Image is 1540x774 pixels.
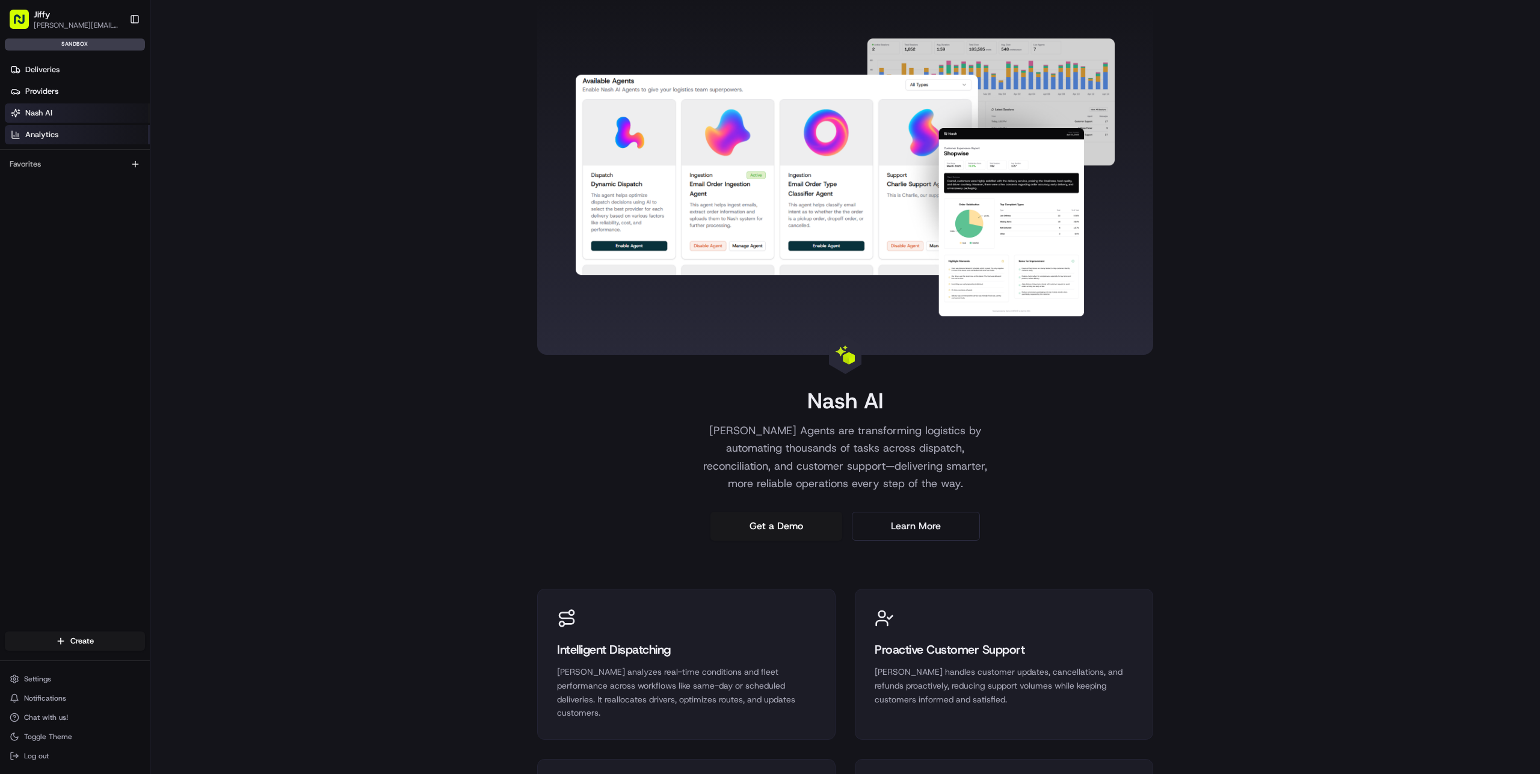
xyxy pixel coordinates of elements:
div: 💻 [102,175,111,185]
h1: Nash AI [807,389,883,413]
p: Welcome 👋 [12,48,219,67]
a: Learn More [852,512,980,541]
img: Nash [12,11,36,35]
button: Settings [5,671,145,687]
div: sandbox [5,38,145,51]
input: Clear [31,77,199,90]
div: We're available if you need us! [41,126,152,136]
a: Providers [5,82,150,101]
img: 1736555255976-a54dd68f-1ca7-489b-9aae-adbdc363a1c4 [12,114,34,136]
button: Create [5,631,145,651]
div: Intelligent Dispatching [557,641,816,658]
span: Analytics [25,129,58,140]
p: [PERSON_NAME] Agents are transforming logistics by automating thousands of tasks across dispatch,... [691,422,999,493]
button: Notifications [5,690,145,707]
span: Providers [25,86,58,97]
img: Nash AI Dashboard [576,38,1115,316]
div: Proactive Customer Support [875,641,1133,658]
button: Jiffy [34,8,50,20]
img: Nash AI Logo [836,345,855,364]
div: 📗 [12,175,22,185]
button: [PERSON_NAME][EMAIL_ADDRESS][DOMAIN_NAME] [34,20,120,30]
span: API Documentation [114,174,193,186]
span: Toggle Theme [24,732,72,742]
button: Jiffy[PERSON_NAME][EMAIL_ADDRESS][DOMAIN_NAME] [5,5,125,34]
button: Chat with us! [5,709,145,726]
span: Log out [24,751,49,761]
div: Start new chat [41,114,197,126]
div: [PERSON_NAME] handles customer updates, cancellations, and refunds proactively, reducing support ... [875,665,1133,706]
span: Nash AI [25,108,52,118]
span: Create [70,636,94,647]
span: Chat with us! [24,713,68,722]
span: Notifications [24,693,66,703]
div: [PERSON_NAME] analyzes real-time conditions and fleet performance across workflows like same-day ... [557,665,816,720]
button: Toggle Theme [5,728,145,745]
a: Deliveries [5,60,150,79]
a: 💻API Documentation [97,169,198,191]
a: Powered byPylon [85,203,146,212]
button: Start new chat [205,118,219,132]
span: Knowledge Base [24,174,92,186]
div: Favorites [5,155,145,174]
a: Analytics [5,125,150,144]
a: 📗Knowledge Base [7,169,97,191]
button: Log out [5,748,145,764]
a: Get a Demo [710,512,842,541]
a: Nash AI [5,103,150,123]
span: Settings [24,674,51,684]
span: Deliveries [25,64,60,75]
span: Pylon [120,203,146,212]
